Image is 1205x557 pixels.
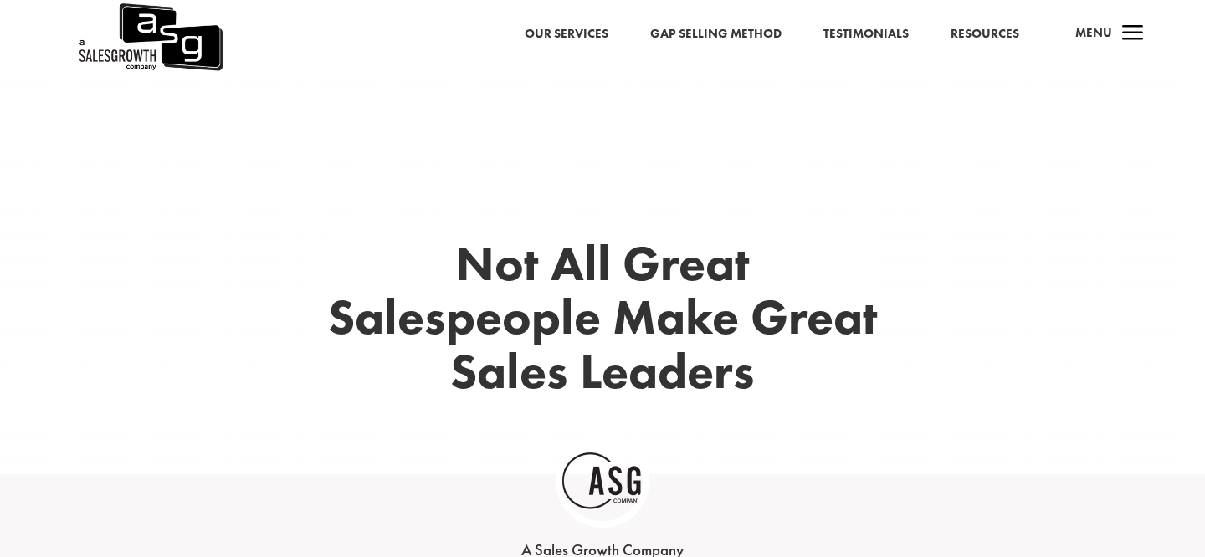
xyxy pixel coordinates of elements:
span: Menu [1075,24,1112,41]
a: Resources [951,23,1019,45]
span: a [1116,18,1150,51]
a: Testimonials [823,23,909,45]
a: Gap Selling Method [650,23,782,45]
a: Our Services [525,23,608,45]
h1: Not All Great Salespeople Make Great Sales Leaders [326,237,879,407]
img: ASG Co_alternate lockup (1) [562,441,643,521]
